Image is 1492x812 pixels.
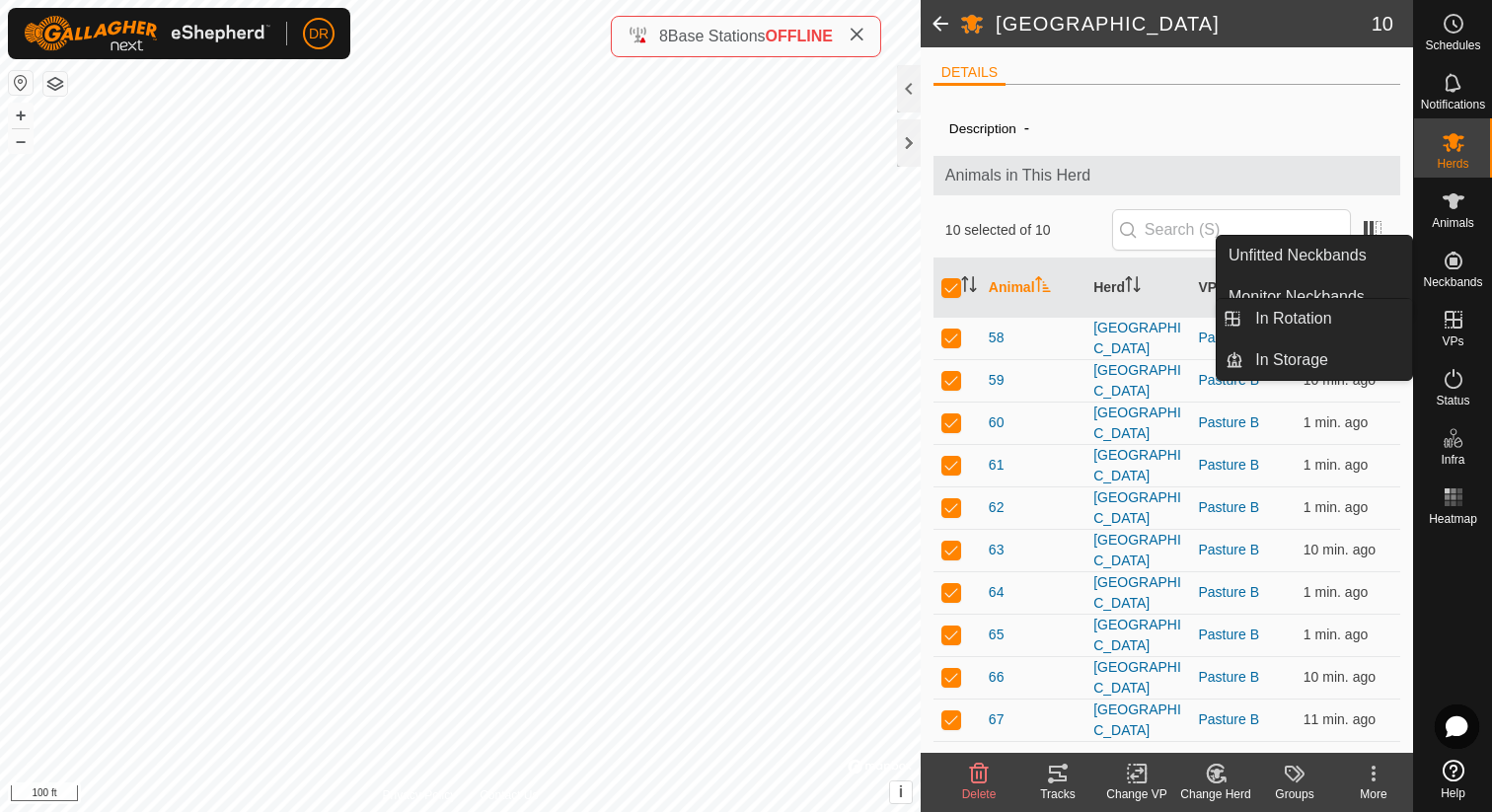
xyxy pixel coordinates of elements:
[1304,584,1368,600] span: Aug 23, 2025, 7:23 AM
[1199,499,1259,515] a: Pasture B
[1304,669,1376,685] span: Aug 23, 2025, 7:14 AM
[1093,487,1182,529] div: [GEOGRAPHIC_DATA]
[996,12,1372,36] h2: [GEOGRAPHIC_DATA]
[1442,335,1463,347] span: VPs
[1199,372,1259,388] a: Pasture B
[1097,785,1176,803] div: Change VP
[1112,209,1351,251] input: Search (S)
[1018,785,1097,803] div: Tracks
[1425,39,1480,51] span: Schedules
[9,129,33,153] button: –
[1093,360,1182,402] div: [GEOGRAPHIC_DATA]
[1199,414,1259,430] a: Pasture B
[1217,236,1412,275] a: Unfitted Neckbands
[1093,318,1182,359] div: [GEOGRAPHIC_DATA]
[1334,785,1413,803] div: More
[1093,700,1182,741] div: [GEOGRAPHIC_DATA]
[933,62,1006,86] li: DETAILS
[1199,669,1259,685] a: Pasture B
[1016,111,1037,144] span: -
[1429,513,1477,525] span: Heatmap
[1304,627,1368,642] span: Aug 23, 2025, 7:23 AM
[989,455,1005,476] span: 61
[1093,403,1182,444] div: [GEOGRAPHIC_DATA]
[962,787,997,801] span: Delete
[899,783,903,800] span: i
[989,370,1005,391] span: 59
[989,497,1005,518] span: 62
[1441,787,1465,799] span: Help
[989,625,1005,645] span: 65
[890,781,912,803] button: i
[981,258,1085,318] th: Animal
[1436,395,1469,406] span: Status
[1243,299,1412,338] a: In Rotation
[1437,158,1468,170] span: Herds
[668,28,766,44] span: Base Stations
[1125,279,1141,295] p-sorticon: Activate to sort
[1304,711,1376,727] span: Aug 23, 2025, 7:13 AM
[1423,276,1482,288] span: Neckbands
[1421,99,1485,111] span: Notifications
[1217,299,1412,338] li: In Rotation
[659,28,668,44] span: 8
[1199,584,1259,600] a: Pasture B
[1093,530,1182,571] div: [GEOGRAPHIC_DATA]
[1093,657,1182,699] div: [GEOGRAPHIC_DATA]
[1255,307,1331,331] span: In Rotation
[382,786,456,804] a: Privacy Policy
[1093,572,1182,614] div: [GEOGRAPHIC_DATA]
[309,24,329,44] span: DR
[1229,285,1365,309] span: Monitor Neckbands
[1441,454,1464,466] span: Infra
[989,328,1005,348] span: 58
[945,220,1112,241] span: 10 selected of 10
[1304,457,1368,473] span: Aug 23, 2025, 7:23 AM
[1035,279,1051,295] p-sorticon: Activate to sort
[1255,348,1328,372] span: In Storage
[1199,627,1259,642] a: Pasture B
[1199,457,1259,473] a: Pasture B
[766,28,833,44] span: OFFLINE
[1217,340,1412,380] li: In Storage
[1217,277,1412,317] a: Monitor Neckbands
[989,667,1005,688] span: 66
[24,16,270,51] img: Gallagher Logo
[1432,217,1474,229] span: Animals
[945,164,1388,187] span: Animals in This Herd
[989,412,1005,433] span: 60
[1304,499,1368,515] span: Aug 23, 2025, 7:23 AM
[1199,330,1259,345] a: Pasture B
[1229,244,1367,267] span: Unfitted Neckbands
[1085,258,1190,318] th: Herd
[1191,258,1296,318] th: VP
[949,121,1016,136] label: Description
[1199,542,1259,557] a: Pasture B
[480,786,538,804] a: Contact Us
[989,540,1005,560] span: 63
[961,279,977,295] p-sorticon: Activate to sort
[989,709,1005,730] span: 67
[1093,615,1182,656] div: [GEOGRAPHIC_DATA]
[1243,340,1412,380] a: In Storage
[1093,445,1182,486] div: [GEOGRAPHIC_DATA]
[1304,542,1376,557] span: Aug 23, 2025, 7:14 AM
[9,71,33,95] button: Reset Map
[1255,785,1334,803] div: Groups
[1414,752,1492,807] a: Help
[1199,711,1259,727] a: Pasture B
[1372,9,1393,38] span: 10
[1176,785,1255,803] div: Change Herd
[43,72,67,96] button: Map Layers
[9,104,33,127] button: +
[1304,414,1368,430] span: Aug 23, 2025, 7:23 AM
[989,582,1005,603] span: 64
